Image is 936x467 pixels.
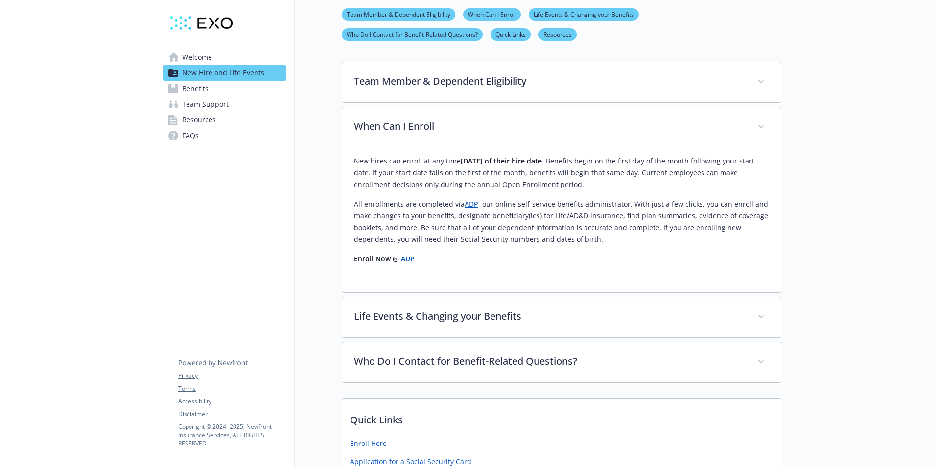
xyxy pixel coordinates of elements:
[163,112,286,128] a: Resources
[178,384,286,393] a: Terms
[163,128,286,143] a: FAQs
[342,62,781,102] div: Team Member & Dependent Eligibility
[163,81,286,96] a: Benefits
[354,198,769,245] p: All enrollments are completed via , our online self-service benefits administrator. With just a f...
[463,9,521,19] a: When Can I Enroll
[342,342,781,382] div: Who Do I Contact for Benefit-Related Questions?
[178,372,286,380] a: Privacy
[354,309,746,324] p: Life Events & Changing your Benefits
[182,128,199,143] span: FAQs
[342,147,781,292] div: When Can I Enroll
[491,29,531,39] a: Quick Links
[182,81,209,96] span: Benefits
[163,49,286,65] a: Welcome
[465,199,478,209] a: ADP
[342,107,781,147] div: When Can I Enroll
[342,29,483,39] a: Who Do I Contact for Benefit-Related Questions?
[182,112,216,128] span: Resources
[461,156,542,165] strong: [DATE] of their hire date
[178,422,286,447] p: Copyright © 2024 - 2025 , Newfront Insurance Services, ALL RIGHTS RESERVED
[163,65,286,81] a: New Hire and Life Events
[178,397,286,406] a: Accessibility
[354,254,399,263] strong: Enroll Now @
[163,96,286,112] a: Team Support
[529,9,639,19] a: Life Events & Changing your Benefits
[182,65,264,81] span: New Hire and Life Events
[538,29,577,39] a: Resources
[178,410,286,419] a: Disclaimer
[182,96,229,112] span: Team Support
[354,74,746,89] p: Team Member & Dependent Eligibility
[342,399,781,435] p: Quick Links
[350,438,387,448] a: Enroll Here
[350,456,471,467] a: Application for a Social Security Card
[401,254,415,263] a: ADP
[354,354,746,369] p: Who Do I Contact for Benefit-Related Questions?
[354,119,746,134] p: When Can I Enroll
[354,155,769,190] p: New hires can enroll at any time . Benefits begin on the first day of the month following your st...
[182,49,212,65] span: Welcome
[342,297,781,337] div: Life Events & Changing your Benefits
[342,9,455,19] a: Team Member & Dependent Eligibility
